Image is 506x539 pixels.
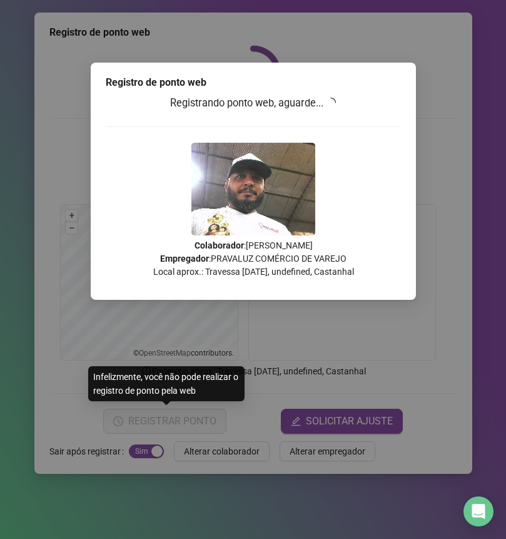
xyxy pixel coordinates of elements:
div: Registro de ponto web [106,75,401,90]
div: Infelizmente, você não pode realizar o registro de ponto pela web [88,366,245,401]
p: : [PERSON_NAME] : PRAVALUZ COMÉRCIO DE VAREJO Local aprox.: Travessa [DATE], undefined, Castanhal [106,239,401,279]
img: 2Q== [191,143,315,235]
div: Open Intercom Messenger [463,496,493,526]
span: loading [326,98,336,108]
strong: Empregador [160,254,209,264]
strong: Colaborador [194,240,243,250]
h3: Registrando ponto web, aguarde... [106,95,401,111]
